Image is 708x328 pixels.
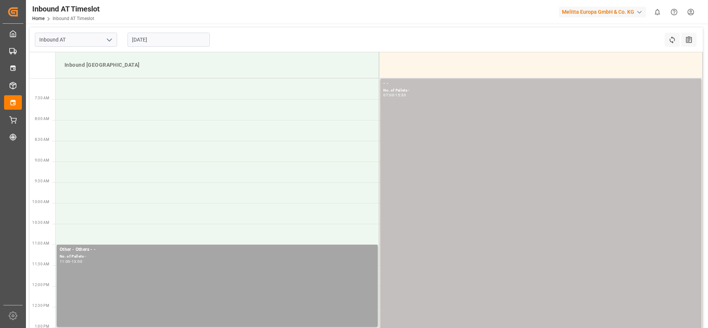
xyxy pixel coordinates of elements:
[35,96,49,100] span: 7:30 AM
[60,246,375,254] div: Other - Others - -
[35,138,49,142] span: 8:30 AM
[62,58,373,72] div: Inbound [GEOGRAPHIC_DATA]
[32,241,49,245] span: 11:00 AM
[395,93,406,97] div: 15:30
[559,5,649,19] button: Melitta Europa GmbH & Co. KG
[32,283,49,287] span: 12:00 PM
[383,87,698,94] div: No. of Pallets -
[60,260,70,263] div: 11:00
[70,260,72,263] div: -
[128,33,210,47] input: DD.MM.YYYY
[35,158,49,162] span: 9:00 AM
[35,33,117,47] input: Type to search/select
[35,117,49,121] span: 8:00 AM
[35,179,49,183] span: 9:30 AM
[32,16,44,21] a: Home
[559,7,646,17] div: Melitta Europa GmbH & Co. KG
[103,34,115,46] button: open menu
[60,254,375,260] div: No. of Pallets -
[649,4,666,20] button: show 0 new notifications
[32,262,49,266] span: 11:30 AM
[394,93,395,97] div: -
[383,93,394,97] div: 07:00
[32,221,49,225] span: 10:30 AM
[72,260,82,263] div: 13:00
[666,4,682,20] button: Help Center
[32,3,100,14] div: Inbound AT Timeslot
[32,200,49,204] span: 10:00 AM
[32,304,49,308] span: 12:30 PM
[383,80,698,87] div: - -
